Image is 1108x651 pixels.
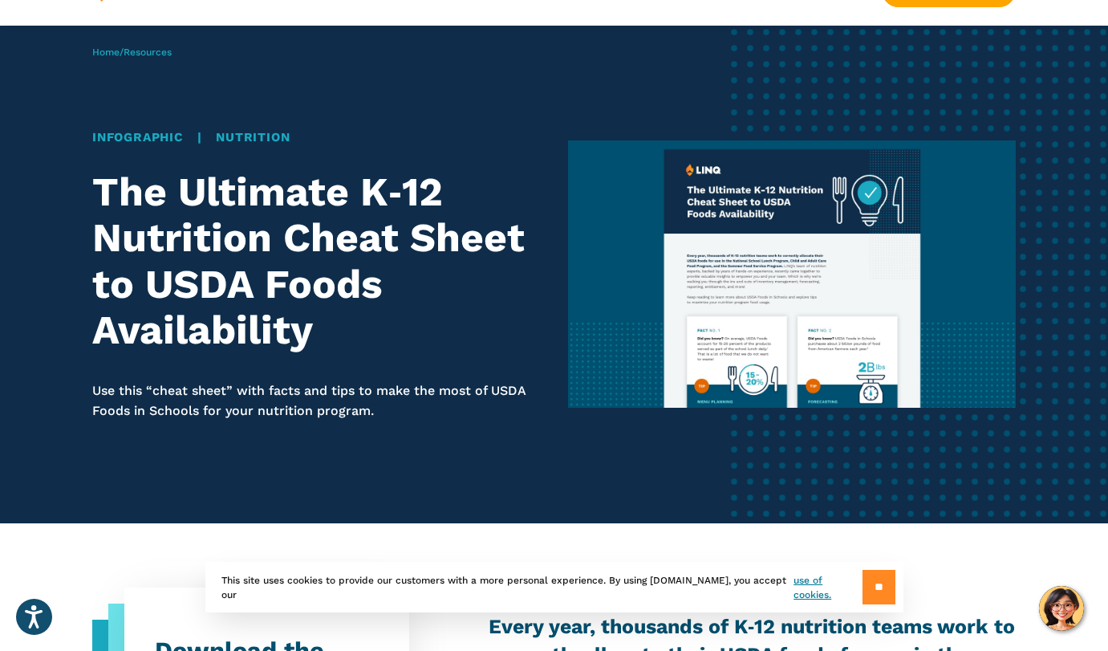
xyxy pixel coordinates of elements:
span: / [92,47,172,58]
div: | [92,128,540,147]
h1: The Ultimate K‑12 Nutrition Cheat Sheet to USDA Foods Availability [92,169,540,353]
a: Resources [124,47,172,58]
a: Infographic [92,130,182,144]
div: This site uses cookies to provide our customers with a more personal experience. By using [DOMAIN... [205,562,903,612]
p: Use this “cheat sheet” with facts and tips to make the most of USDA Foods in Schools for your nut... [92,381,540,421]
a: use of cookies. [793,573,862,602]
a: Nutrition [216,130,290,144]
a: Home [92,47,120,58]
button: Hello, have a question? Let’s chat. [1039,586,1084,631]
img: Ultimate K‑12 Nutrition cheat sheet to USDA Foods Availability [568,140,1016,408]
